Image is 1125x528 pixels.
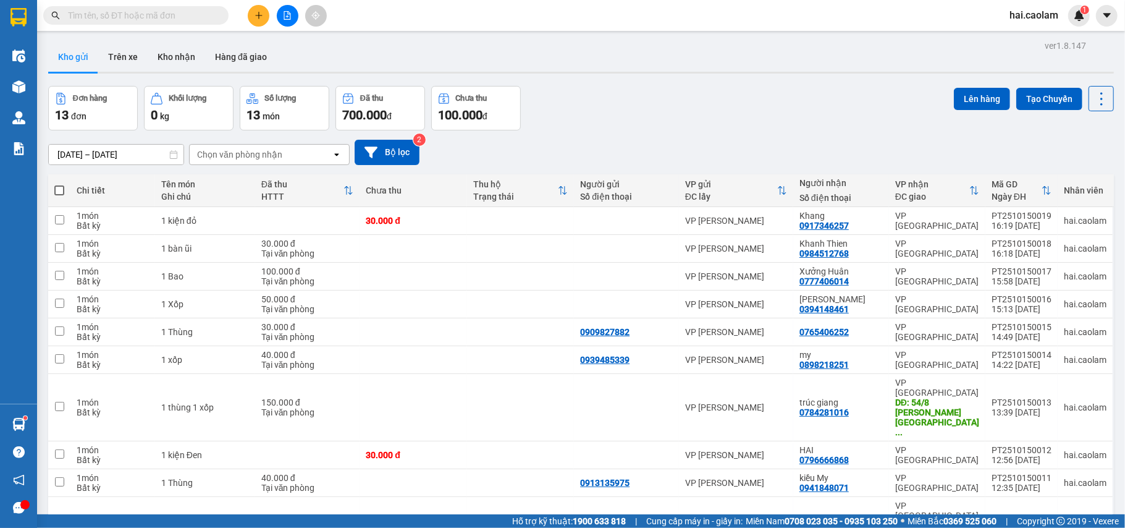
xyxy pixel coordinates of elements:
[261,266,354,276] div: 100.000 đ
[646,514,743,528] span: Cung cấp máy in - giấy in:
[12,111,25,124] img: warehouse-icon
[11,8,27,27] img: logo-vxr
[261,249,354,258] div: Tại văn phòng
[161,271,249,281] div: 1 Bao
[246,108,260,122] span: 13
[685,271,787,281] div: VP [PERSON_NAME]
[799,350,883,360] div: my
[13,502,25,514] span: message
[1081,6,1089,14] sup: 1
[685,402,787,412] div: VP [PERSON_NAME]
[685,327,787,337] div: VP [PERSON_NAME]
[77,360,149,370] div: Bất kỳ
[48,42,98,72] button: Kho gửi
[48,86,138,130] button: Đơn hàng13đơn
[895,350,979,370] div: VP [GEOGRAPHIC_DATA]
[992,266,1051,276] div: PT2510150017
[255,174,360,207] th: Toggle SortBy
[55,108,69,122] span: 13
[77,266,149,276] div: 1 món
[895,192,969,202] div: ĐC giao
[943,516,996,526] strong: 0369 525 060
[799,211,883,221] div: Khang
[895,239,979,258] div: VP [GEOGRAPHIC_DATA]
[49,145,183,164] input: Select a date range.
[1064,478,1106,488] div: hai.caolam
[77,249,149,258] div: Bất kỳ
[77,239,149,249] div: 1 món
[12,49,25,62] img: warehouse-icon
[482,111,487,121] span: đ
[799,249,849,258] div: 0984512768
[799,407,849,417] div: 0784281016
[685,478,787,488] div: VP [PERSON_NAME]
[992,398,1051,407] div: PT2510150013
[77,398,149,407] div: 1 món
[799,327,849,337] div: 0765406252
[635,514,637,528] span: |
[68,9,214,22] input: Tìm tên, số ĐT hoặc mã đơn
[746,514,898,528] span: Miền Nam
[799,221,849,231] div: 0917346257
[580,192,673,202] div: Số điện thoại
[992,445,1051,455] div: PT2510150012
[261,483,354,493] div: Tại văn phòng
[580,179,673,189] div: Người gửi
[77,304,149,314] div: Bất kỳ
[992,332,1051,342] div: 14:49 [DATE]
[685,179,777,189] div: VP gửi
[77,221,149,231] div: Bất kỳ
[685,216,787,226] div: VP [PERSON_NAME]
[895,378,979,398] div: VP [GEOGRAPHIC_DATA]
[901,519,904,524] span: ⚪️
[144,86,234,130] button: Khối lượng0kg
[51,11,60,20] span: search
[261,332,354,342] div: Tại văn phòng
[685,450,787,460] div: VP [PERSON_NAME]
[992,211,1051,221] div: PT2510150019
[908,514,996,528] span: Miền Bắc
[992,360,1051,370] div: 14:22 [DATE]
[77,294,149,304] div: 1 món
[77,483,149,493] div: Bất kỳ
[992,249,1051,258] div: 16:18 [DATE]
[580,355,630,365] div: 0939485339
[77,445,149,455] div: 1 món
[261,350,354,360] div: 40.000 đ
[992,192,1042,202] div: Ngày ĐH
[264,94,296,103] div: Số lượng
[161,179,249,189] div: Tên món
[261,360,354,370] div: Tại văn phòng
[580,478,630,488] div: 0913135975
[431,86,521,130] button: Chưa thu100.000đ
[366,185,460,195] div: Chưa thu
[161,450,249,460] div: 1 kiện Đen
[261,179,344,189] div: Đã thu
[685,192,777,202] div: ĐC lấy
[895,294,979,314] div: VP [GEOGRAPHIC_DATA]
[895,266,979,286] div: VP [GEOGRAPHIC_DATA]
[992,322,1051,332] div: PT2510150015
[1064,355,1106,365] div: hai.caolam
[77,473,149,483] div: 1 món
[77,185,149,195] div: Chi tiết
[161,299,249,309] div: 1 Xốp
[240,86,329,130] button: Số lượng13món
[799,304,849,314] div: 0394148461
[992,221,1051,231] div: 16:19 [DATE]
[77,276,149,286] div: Bất kỳ
[799,178,883,188] div: Người nhận
[679,174,793,207] th: Toggle SortBy
[799,455,849,465] div: 0796666868
[77,332,149,342] div: Bất kỳ
[685,244,787,253] div: VP [PERSON_NAME]
[148,42,205,72] button: Kho nhận
[799,360,849,370] div: 0898218251
[580,327,630,337] div: 0909827882
[261,276,354,286] div: Tại văn phòng
[160,111,169,121] span: kg
[261,304,354,314] div: Tại văn phòng
[13,446,25,458] span: question-circle
[992,239,1051,249] div: PT2510150018
[456,94,487,103] div: Chưa thu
